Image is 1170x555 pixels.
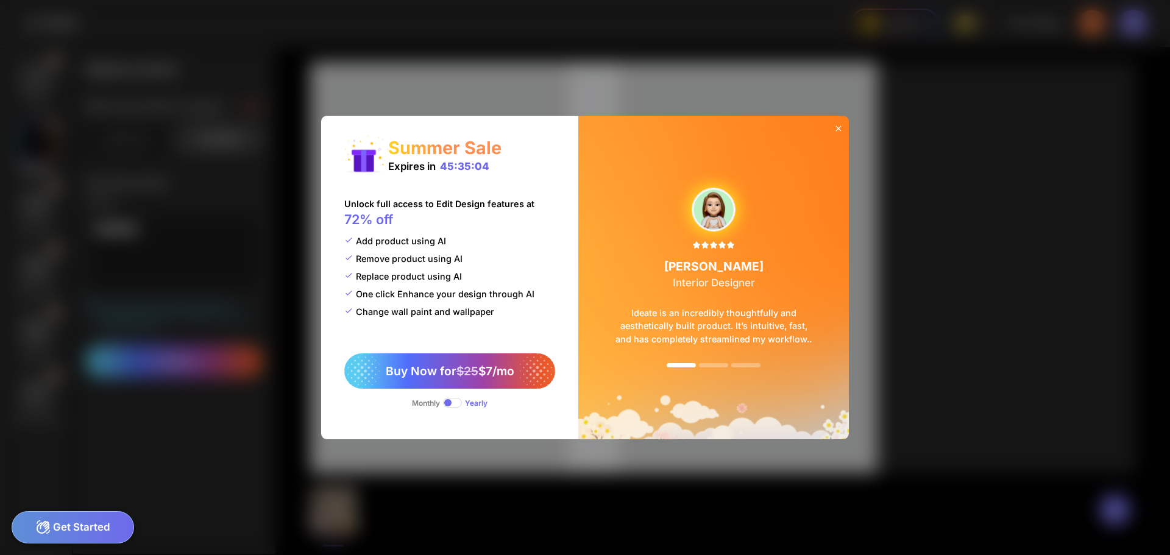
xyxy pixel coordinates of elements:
[388,137,502,158] div: Summer Sale
[456,364,478,378] span: $25
[344,253,463,264] div: Remove product using AI
[412,398,440,408] div: Monthly
[386,364,514,378] span: Buy Now for $7/mo
[692,188,735,231] img: upgradeReviewAvtar-3.png
[344,236,446,246] div: Add product using AI
[344,199,534,236] div: Unlock full access to Edit Design features at
[344,289,534,299] div: One click Enhance your design through AI
[344,271,462,281] div: Replace product using AI
[465,398,487,408] div: Yearly
[597,289,831,363] div: Ideate is an incredibly thoughtfully and aesthetically built product. It’s intuitive, fast, and h...
[664,259,764,289] div: [PERSON_NAME]
[344,211,393,227] span: 72% off
[12,511,134,543] div: Get Started
[388,160,489,172] div: Expires in
[344,306,494,317] div: Change wall paint and wallpaper
[578,116,849,439] img: summerSaleBg.png
[673,277,755,289] span: Interior Designer
[440,160,489,172] div: 45:35:04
